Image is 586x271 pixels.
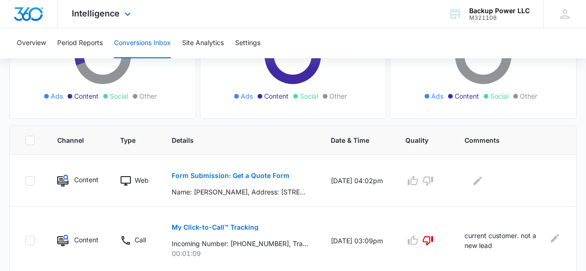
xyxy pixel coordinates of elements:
button: My Click-to-Call™ Tracking [172,216,259,239]
button: Settings [235,28,260,58]
span: Content [74,91,99,101]
button: Conversions Inbox [114,28,171,58]
span: Quality [405,135,428,145]
button: Edit Comments [548,231,561,246]
span: Type [120,135,136,145]
span: Other [139,91,157,101]
span: Comments [464,135,548,145]
span: Intelligence [72,8,120,18]
span: Ads [431,91,443,101]
span: Date & Time [331,135,369,145]
span: Social [110,91,128,101]
span: Ads [241,91,253,101]
p: Content [74,235,98,245]
button: Period Reports [57,28,103,58]
button: Edit Comments [470,173,485,188]
p: 00:01:09 [172,248,308,258]
span: Social [490,91,509,101]
button: Overview [17,28,46,58]
td: [DATE] 04:02pm [320,155,394,207]
p: Web [135,175,149,185]
p: My Click-to-Call™ Tracking [172,224,259,231]
span: Other [520,91,537,101]
div: account name [469,7,530,15]
p: Call [135,235,146,245]
span: Details [172,135,295,145]
span: Other [329,91,347,101]
p: Incoming Number: [PHONE_NUMBER], Tracking Number: [PHONE_NUMBER], Ring To: [PHONE_NUMBER], Caller... [172,239,308,248]
span: Content [264,91,289,101]
span: Content [455,91,479,101]
p: Name: [PERSON_NAME], Address: [STREET_ADDRESS], Email: [EMAIL_ADDRESS][DOMAIN_NAME], Which Servic... [172,187,308,197]
div: account id [469,15,530,21]
span: Channel [57,135,84,145]
span: Social [300,91,318,101]
p: current customer. not a new lead [464,231,543,250]
p: Form Submission: Get a Quote Form [172,172,289,179]
button: Form Submission: Get a Quote Form [172,164,289,187]
p: Content [74,175,98,185]
button: Site Analytics [182,28,224,58]
span: Ads [51,91,63,101]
